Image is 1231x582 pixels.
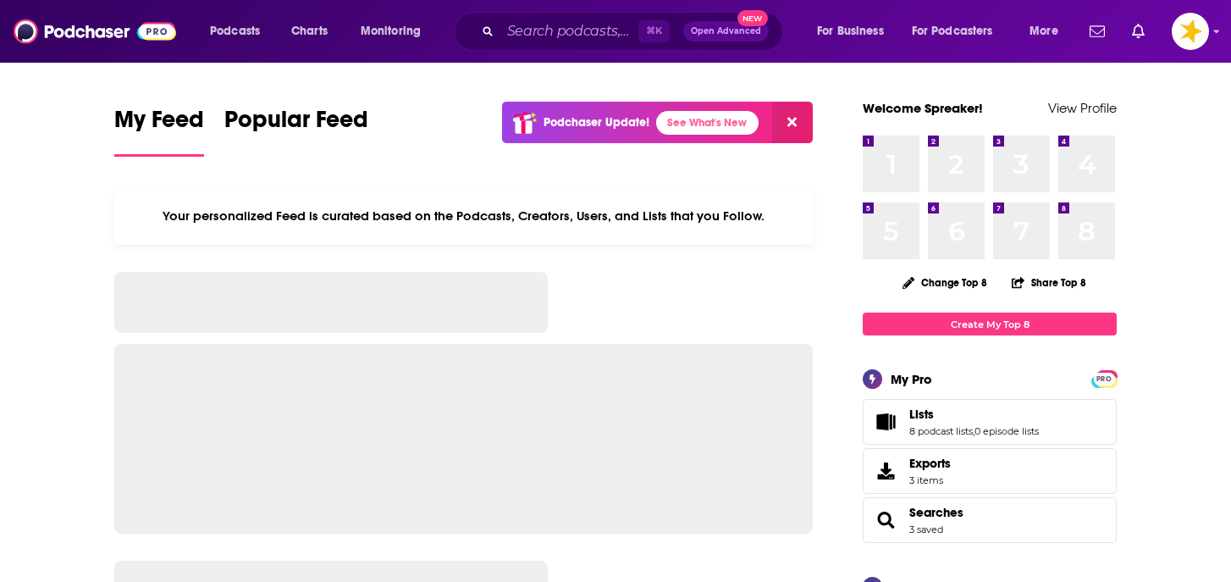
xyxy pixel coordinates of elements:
[863,313,1117,335] a: Create My Top 8
[1030,19,1058,43] span: More
[892,272,997,293] button: Change Top 8
[349,18,443,45] button: open menu
[869,508,903,532] a: Searches
[114,105,204,144] span: My Feed
[470,12,799,51] div: Search podcasts, credits, & more...
[1018,18,1079,45] button: open menu
[683,21,769,42] button: Open AdvancedNew
[114,105,204,157] a: My Feed
[1172,13,1209,50] button: Show profile menu
[974,425,1039,437] a: 0 episode lists
[737,10,768,26] span: New
[909,524,943,535] a: 3 saved
[1172,13,1209,50] img: User Profile
[805,18,905,45] button: open menu
[691,27,761,36] span: Open Advanced
[909,456,951,471] span: Exports
[210,19,260,43] span: Podcasts
[1094,373,1114,385] span: PRO
[869,459,903,483] span: Exports
[863,100,983,116] a: Welcome Spreaker!
[891,371,932,387] div: My Pro
[638,20,670,42] span: ⌘ K
[817,19,884,43] span: For Business
[544,115,649,130] p: Podchaser Update!
[909,505,963,520] a: Searches
[1094,372,1114,385] a: PRO
[224,105,368,157] a: Popular Feed
[1011,266,1087,299] button: Share Top 8
[1172,13,1209,50] span: Logged in as Spreaker_Prime
[869,410,903,434] a: Lists
[909,425,973,437] a: 8 podcast lists
[114,187,813,245] div: Your personalized Feed is curated based on the Podcasts, Creators, Users, and Lists that you Follow.
[224,105,368,144] span: Popular Feed
[909,407,934,422] span: Lists
[863,399,1117,445] span: Lists
[909,474,951,486] span: 3 items
[901,18,1018,45] button: open menu
[909,407,1039,422] a: Lists
[1125,17,1151,46] a: Show notifications dropdown
[361,19,421,43] span: Monitoring
[863,497,1117,543] span: Searches
[291,19,328,43] span: Charts
[1083,17,1112,46] a: Show notifications dropdown
[1048,100,1117,116] a: View Profile
[973,425,974,437] span: ,
[656,111,759,135] a: See What's New
[500,18,638,45] input: Search podcasts, credits, & more...
[280,18,338,45] a: Charts
[863,448,1117,494] a: Exports
[912,19,993,43] span: For Podcasters
[198,18,282,45] button: open menu
[14,15,176,47] img: Podchaser - Follow, Share and Rate Podcasts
